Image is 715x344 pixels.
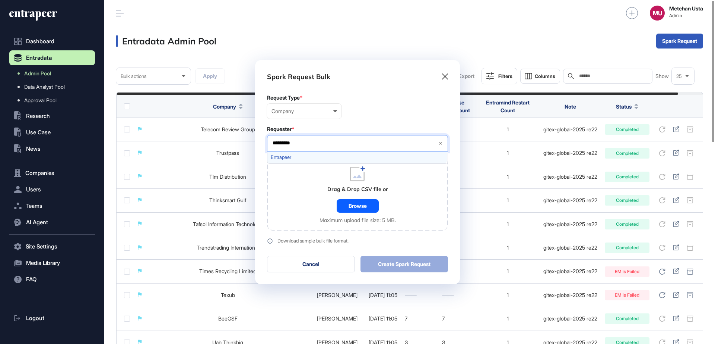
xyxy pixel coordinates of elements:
div: Drag & Drop CSV file or [327,186,388,193]
div: Download sample bulk file format. [277,238,349,243]
a: Download sample bulk file format. [267,238,448,244]
div: Spark Request Bulk [267,72,330,81]
div: Maximum upload file size: 5 MB. [320,217,396,223]
div: Browse [337,199,379,213]
div: Company [271,108,337,114]
button: Cancel [267,256,355,272]
span: Entrapeer [271,154,444,160]
div: Requester [267,126,448,132]
div: Request Type [267,95,448,101]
